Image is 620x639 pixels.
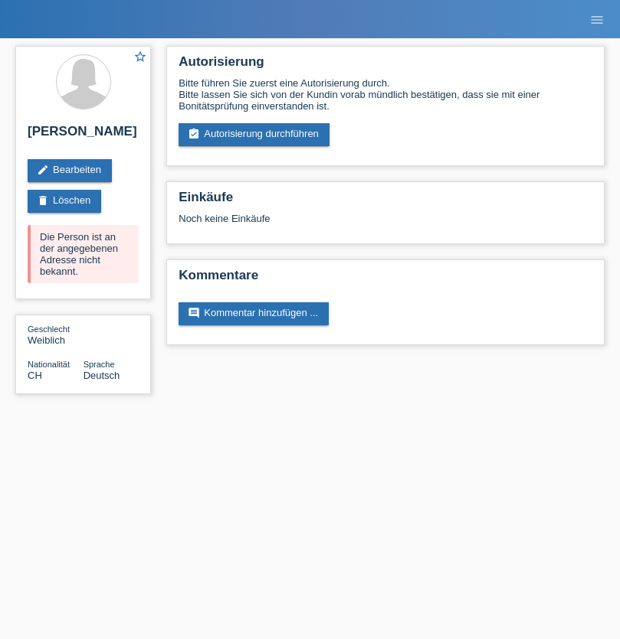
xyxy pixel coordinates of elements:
[28,323,84,346] div: Weiblich
[188,128,200,140] i: assignment_turned_in
[37,164,49,176] i: edit
[28,159,112,182] a: editBearbeiten
[28,225,139,283] div: Die Person ist an der angegebenen Adresse nicht bekannt.
[179,190,592,213] h2: Einkäufe
[28,360,70,369] span: Nationalität
[133,50,147,64] i: star_border
[37,194,49,207] i: delete
[582,15,612,24] a: menu
[28,324,70,334] span: Geschlecht
[589,12,605,28] i: menu
[84,360,115,369] span: Sprache
[179,268,592,291] h2: Kommentare
[133,50,147,66] a: star_border
[179,213,592,236] div: Noch keine Einkäufe
[179,77,592,112] div: Bitte führen Sie zuerst eine Autorisierung durch. Bitte lassen Sie sich von der Kundin vorab münd...
[84,370,120,381] span: Deutsch
[179,302,329,325] a: commentKommentar hinzufügen ...
[28,190,101,213] a: deleteLöschen
[28,124,139,147] h2: [PERSON_NAME]
[179,54,592,77] h2: Autorisierung
[188,307,200,319] i: comment
[179,123,330,146] a: assignment_turned_inAutorisierung durchführen
[28,370,42,381] span: Schweiz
